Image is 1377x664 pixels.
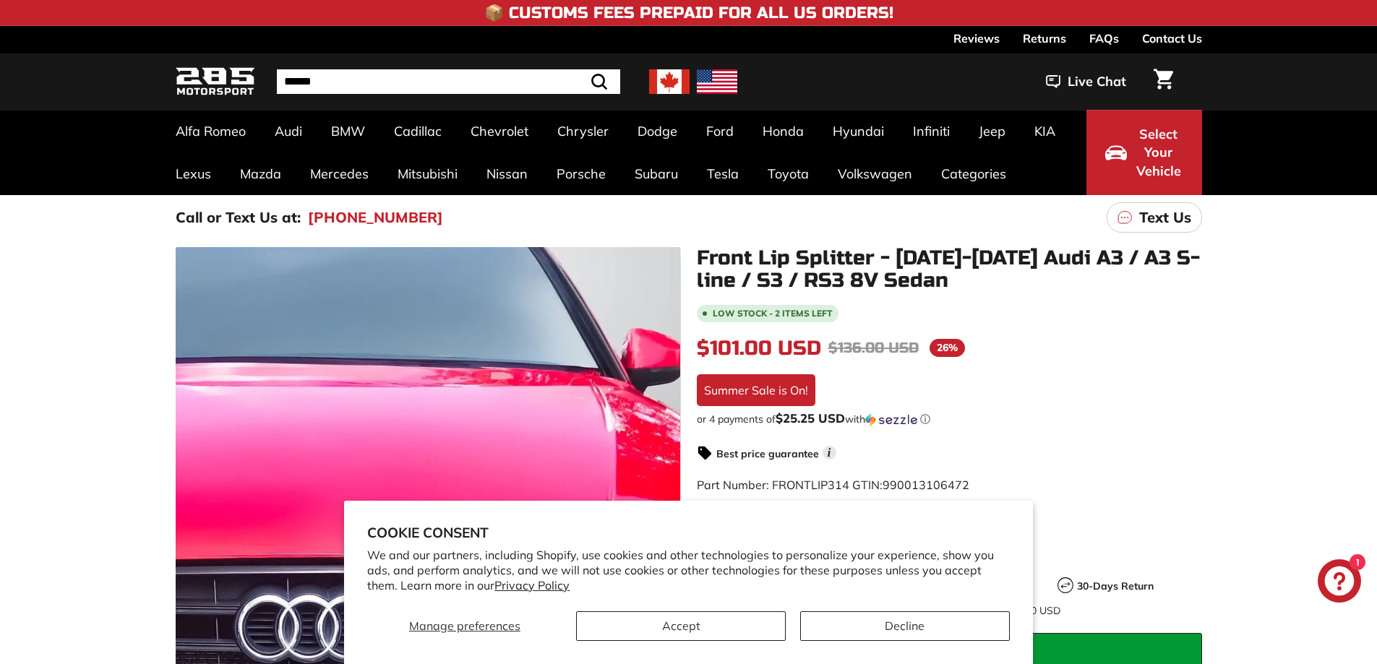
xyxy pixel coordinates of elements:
a: Lexus [161,152,226,195]
span: $101.00 USD [697,336,821,361]
span: 990013106472 [883,478,969,492]
a: Mazda [226,152,296,195]
span: Part Number: FRONTLIP314 GTIN: [697,478,969,492]
h4: 📦 Customs Fees Prepaid for All US Orders! [484,4,893,22]
a: Categories [927,152,1021,195]
img: Logo_285_Motorsport_areodynamics_components [176,65,255,99]
button: Manage preferences [367,611,562,641]
span: Live Chat [1068,72,1126,91]
a: Volkswagen [823,152,927,195]
a: Text Us [1107,202,1202,233]
a: Subaru [620,152,692,195]
div: Summer Sale is On! [697,374,815,406]
a: Jeep [964,110,1020,152]
input: Search [277,69,620,94]
a: Alfa Romeo [161,110,260,152]
p: Call or Text Us at: [176,207,301,228]
a: KIA [1020,110,1070,152]
p: We and our partners, including Shopify, use cookies and other technologies to personalize your ex... [367,548,1010,592]
span: i [823,446,836,460]
h1: Front Lip Splitter - [DATE]-[DATE] Audi A3 / A3 S-line / S3 / RS3 8V Sedan [697,247,1202,292]
button: Select Your Vehicle [1086,110,1202,195]
a: Chevrolet [456,110,543,152]
a: Ford [692,110,748,152]
a: FAQs [1089,26,1119,51]
span: $25.25 USD [776,410,845,426]
span: Manage preferences [409,618,520,633]
a: Cart [1145,57,1182,106]
span: $136.00 USD [828,339,919,357]
a: Mitsubishi [383,152,472,195]
span: Low stock - 2 items left [713,309,833,318]
a: BMW [317,110,379,152]
a: Privacy Policy [494,578,570,592]
span: 26% [930,339,965,357]
a: Toyota [753,152,823,195]
button: Accept [576,611,786,641]
a: Audi [260,110,317,152]
a: Infiniti [898,110,964,152]
button: Decline [800,611,1010,641]
div: or 4 payments of$25.25 USDwithSezzle Click to learn more about Sezzle [697,412,1202,426]
a: Honda [748,110,818,152]
a: Nissan [472,152,542,195]
h2: Cookie consent [367,524,1010,541]
div: or 4 payments of with [697,412,1202,426]
a: [PHONE_NUMBER] [308,207,443,228]
a: Cadillac [379,110,456,152]
a: Mercedes [296,152,383,195]
span: Select Your Vehicle [1134,125,1183,181]
strong: 30-Days Return [1077,579,1154,592]
p: Text Us [1139,207,1191,228]
a: Porsche [542,152,620,195]
a: Dodge [623,110,692,152]
img: Sezzle [865,413,917,426]
a: Tesla [692,152,753,195]
inbox-online-store-chat: Shopify online store chat [1313,559,1365,606]
button: Live Chat [1027,64,1145,100]
strong: Best price guarantee [716,447,819,460]
a: Returns [1023,26,1066,51]
a: Chrysler [543,110,623,152]
a: Contact Us [1142,26,1202,51]
a: Hyundai [818,110,898,152]
a: Reviews [953,26,1000,51]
